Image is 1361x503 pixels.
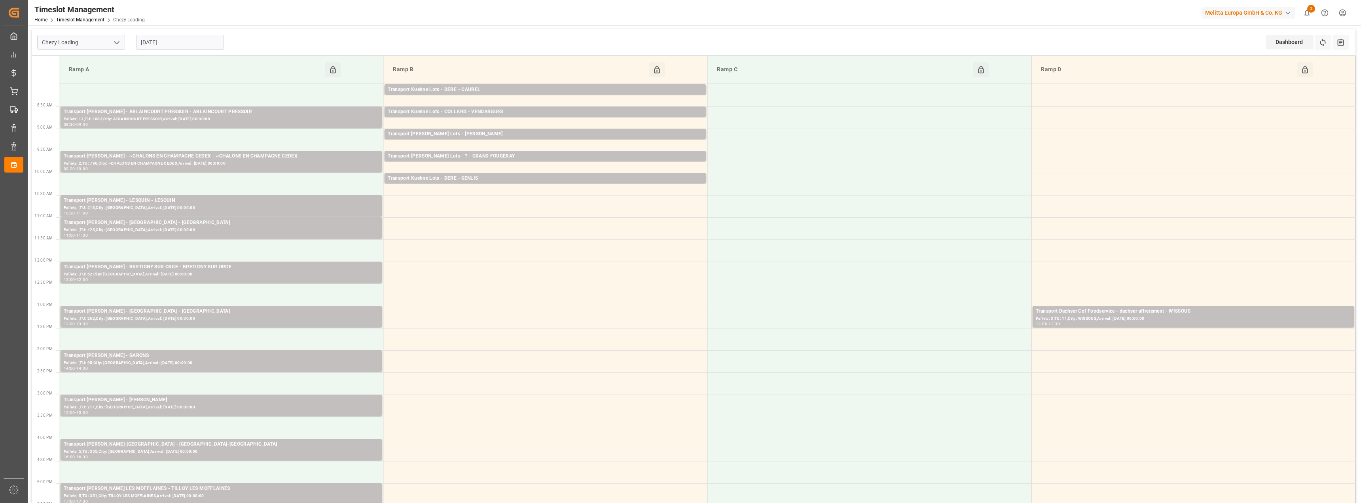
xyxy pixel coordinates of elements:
[64,108,379,116] div: Transport [PERSON_NAME] - ABLAINCOURT PRESSOIR - ABLAINCOURT PRESSOIR
[1047,322,1048,326] div: -
[64,411,75,414] div: 15:00
[34,17,47,23] a: Home
[388,108,703,116] div: Transport Kuehne Lots - COLLARD - VENDARGUES
[64,160,379,167] div: Pallets: 2,TU: 796,City: ~CHALONS EN CHAMPAGNE CEDEX,Arrival: [DATE] 00:00:00
[76,167,88,171] div: 10:00
[76,411,88,414] div: 15:30
[1316,4,1334,22] button: Help Center
[1036,307,1351,315] div: Transport Dachser Cof Foodservice - dachser affretement - WISSOUS
[714,62,973,77] div: Ramp C
[75,167,76,171] div: -
[64,493,379,499] div: Pallets: 5,TU: 351,City: TILLOY LES MOFFLAINES,Arrival: [DATE] 00:00:00
[76,233,88,237] div: 11:30
[1307,5,1315,13] span: 2
[37,103,53,107] span: 8:30 AM
[37,302,53,307] span: 1:00 PM
[64,271,379,278] div: Pallets: ,TU: 62,City: [GEOGRAPHIC_DATA],Arrival: [DATE] 00:00:00
[34,214,53,218] span: 11:00 AM
[64,278,75,281] div: 12:00
[388,160,703,167] div: Pallets: 11,TU: 922,City: [GEOGRAPHIC_DATA],Arrival: [DATE] 00:00:00
[64,167,75,171] div: 09:30
[75,455,76,459] div: -
[64,440,379,448] div: Transport [PERSON_NAME]-[GEOGRAPHIC_DATA] - [GEOGRAPHIC_DATA]-[GEOGRAPHIC_DATA]
[64,352,379,360] div: Transport [PERSON_NAME] - GARONS
[76,499,88,503] div: 17:30
[34,280,53,285] span: 12:30 PM
[75,499,76,503] div: -
[388,86,703,94] div: Transport Kuehne Lots - DERE - CAUREL
[388,175,703,182] div: Transport Kuehne Lots - DERE - SENLIS
[64,396,379,404] div: Transport [PERSON_NAME] - [PERSON_NAME]
[64,263,379,271] div: Transport [PERSON_NAME] - BRETIGNY SUR ORGE - BRETIGNY SUR ORGE
[64,123,75,126] div: 08:30
[64,448,379,455] div: Pallets: 5,TU: 355,City: [GEOGRAPHIC_DATA],Arrival: [DATE] 00:00:00
[75,211,76,215] div: -
[34,169,53,174] span: 10:00 AM
[64,307,379,315] div: Transport [PERSON_NAME] - [GEOGRAPHIC_DATA] - [GEOGRAPHIC_DATA]
[1048,322,1060,326] div: 13:30
[76,322,88,326] div: 13:30
[1202,7,1295,19] div: Melitta Europa GmbH & Co. KG
[388,182,703,189] div: Pallets: 2,TU: 1221,City: [GEOGRAPHIC_DATA],Arrival: [DATE] 00:00:00
[390,62,649,77] div: Ramp B
[110,36,122,49] button: open menu
[136,35,224,50] input: DD-MM-YYYY
[388,152,703,160] div: Transport [PERSON_NAME] Lots - ? - GRAND FOUGERAY
[388,138,703,145] div: Pallets: 1,TU: ,City: CARQUEFOU,Arrival: [DATE] 00:00:00
[75,322,76,326] div: -
[1036,315,1351,322] div: Pallets: 3,TU: 11,City: WISSOUS,Arrival: [DATE] 00:00:00
[64,360,379,366] div: Pallets: ,TU: 95,City: [GEOGRAPHIC_DATA],Arrival: [DATE] 00:00:00
[64,197,379,205] div: Transport [PERSON_NAME] - LESQUIN - LESQUIN
[1202,5,1298,20] button: Melitta Europa GmbH & Co. KG
[76,123,88,126] div: 09:00
[1036,322,1047,326] div: 13:00
[37,147,53,152] span: 9:30 AM
[64,116,379,123] div: Pallets: 13,TU: 1083,City: ABLAINCOURT PRESSOIR,Arrival: [DATE] 00:00:00
[37,35,125,50] input: Type to search/select
[388,94,703,101] div: Pallets: 2,TU: 289,City: [GEOGRAPHIC_DATA],Arrival: [DATE] 00:00:00
[75,233,76,237] div: -
[37,125,53,129] span: 9:00 AM
[34,236,53,240] span: 11:30 AM
[76,455,88,459] div: 16:30
[76,278,88,281] div: 12:30
[37,480,53,484] span: 5:00 PM
[76,366,88,370] div: 14:30
[37,325,53,329] span: 1:30 PM
[64,227,379,233] div: Pallets: ,TU: 428,City: [GEOGRAPHIC_DATA],Arrival: [DATE] 00:00:00
[37,413,53,418] span: 3:30 PM
[64,152,379,160] div: Transport [PERSON_NAME] - ~CHALONS EN CHAMPAGNE CEDEX - ~CHALONS EN CHAMPAGNE CEDEX
[76,211,88,215] div: 11:00
[37,347,53,351] span: 2:00 PM
[56,17,104,23] a: Timeslot Management
[34,192,53,196] span: 10:30 AM
[75,366,76,370] div: -
[75,123,76,126] div: -
[66,62,325,77] div: Ramp A
[75,411,76,414] div: -
[1038,62,1297,77] div: Ramp D
[388,116,703,123] div: Pallets: 20,TU: 464,City: [GEOGRAPHIC_DATA],Arrival: [DATE] 00:00:00
[37,457,53,462] span: 4:30 PM
[37,369,53,373] span: 2:30 PM
[34,4,145,15] div: Timeslot Management
[34,258,53,262] span: 12:00 PM
[64,315,379,322] div: Pallets: ,TU: 262,City: [GEOGRAPHIC_DATA],Arrival: [DATE] 00:00:00
[64,499,75,503] div: 17:00
[64,322,75,326] div: 13:00
[64,233,75,237] div: 11:00
[37,435,53,440] span: 4:00 PM
[1298,4,1316,22] button: show 2 new notifications
[388,130,703,138] div: Transport [PERSON_NAME] Lots - [PERSON_NAME]
[75,278,76,281] div: -
[64,455,75,459] div: 16:00
[64,366,75,370] div: 14:00
[1266,35,1314,49] div: Dashboard
[64,485,379,493] div: Transport [PERSON_NAME] LES MOFFLAINES - TILLOY LES MOFFLAINES
[64,219,379,227] div: Transport [PERSON_NAME] - [GEOGRAPHIC_DATA] - [GEOGRAPHIC_DATA]
[64,205,379,211] div: Pallets: ,TU: 213,City: [GEOGRAPHIC_DATA],Arrival: [DATE] 00:00:00
[64,211,75,215] div: 10:30
[64,404,379,411] div: Pallets: ,TU: 211,City: [GEOGRAPHIC_DATA],Arrival: [DATE] 00:00:00
[37,391,53,395] span: 3:00 PM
